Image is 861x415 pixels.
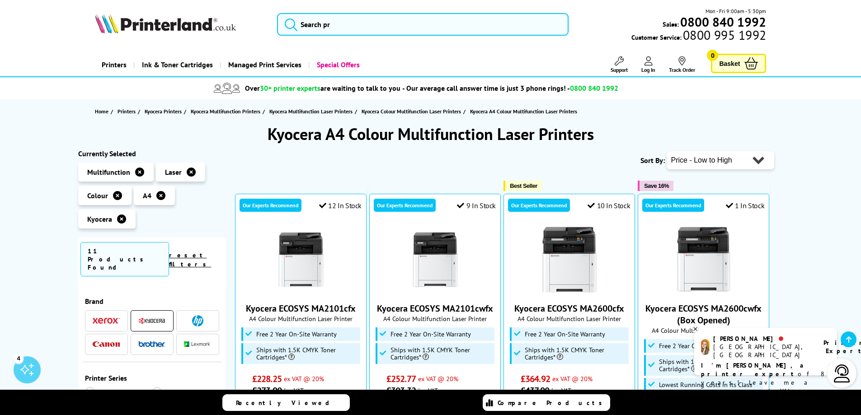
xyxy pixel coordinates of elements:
span: Ink & Toner Cartridges [142,53,213,76]
div: [PERSON_NAME] [713,335,812,343]
div: 12 In Stock [319,201,362,210]
a: Kyocera ECOSYS MA2101cwfx [401,286,469,295]
span: inc VAT [418,386,438,395]
span: Multifunction [87,168,130,177]
span: £437.90 [521,385,549,396]
img: Kyocera ECOSYS MA2101cfx [267,226,335,294]
span: Ships with 1.5K CMYK Toner Cartridges* [391,346,493,361]
span: inc VAT [284,386,304,395]
span: 11 Products Found [80,242,169,276]
a: Special Offers [308,53,367,76]
img: Lexmark [184,341,211,347]
a: Kyocera ECOSYS MA2600cfx [514,303,624,314]
h1: Kyocera A4 Colour Multifunction Laser Printers [78,123,783,145]
span: Printers [118,107,136,116]
a: Xerox [93,315,120,326]
input: Search pr [277,13,569,36]
span: Sort By: [640,156,665,165]
button: Best Seller [503,181,542,191]
span: Lowest Running Costs in its Class [659,381,752,388]
span: Colour [87,191,108,200]
span: Support [611,66,628,73]
a: HP [184,315,211,326]
span: 0 [707,50,718,61]
a: Kyocera ECOSYS MA2101cfx [246,303,356,314]
span: Free 2 Year On-Site Warranty [256,331,337,338]
span: Kyocera Colour Multifunction Laser Printers [362,107,461,116]
a: Kyocera Printers [145,107,184,116]
a: ECOSYS [85,387,152,397]
img: Kyocera ECOSYS MA2600cfx [536,226,603,294]
span: Customer Service: [631,31,766,42]
div: Our Experts Recommend [508,199,570,212]
span: Log In [641,66,655,73]
span: Printer Series [85,373,220,382]
a: Printers [95,53,133,76]
a: reset filters [169,251,211,268]
a: Support [611,56,628,73]
span: Laser [165,168,182,177]
div: 1 In Stock [726,201,765,210]
a: Home [95,107,111,116]
div: Our Experts Recommend [374,199,436,212]
span: Mon - Fri 9:00am - 5:30pm [706,7,766,15]
span: ex VAT @ 20% [284,374,324,383]
span: Ships with 1.5K CMYK Toner Cartridges* [659,358,761,373]
a: Kyocera Multifunction Printers [191,107,263,116]
img: Kyocera ECOSYS MA2600cwfx (Box Opened) [670,226,738,294]
span: Ships with 1.5K CMYK Toner Cartridges* [256,346,358,361]
span: ex VAT @ 20% [418,374,458,383]
span: Brand [85,297,220,306]
img: user-headset-light.svg [833,364,851,382]
span: £252.77 [386,373,416,385]
button: Save 16% [638,181,673,191]
span: Kyocera Multifunction Laser Printers [269,107,353,116]
img: Kyocera ECOSYS MA2101cwfx [401,226,469,294]
a: Printers [118,107,138,116]
a: Compare Products [483,394,610,411]
span: £364.92 [521,373,550,385]
a: Kyocera ECOSYS MA2600cwfx (Box Opened) [670,286,738,295]
span: A4 [143,191,151,200]
a: Kyocera ECOSYS MA2600cfx [536,286,603,295]
span: Kyocera Printers [145,107,182,116]
img: Canon [93,341,120,347]
span: Compare Products [498,399,607,407]
span: £273.90 [252,385,282,396]
a: Printerland Logo [95,14,266,35]
span: Free 2 Year On-Site Warranty [525,331,605,338]
a: Lexmark [184,339,211,350]
span: Free 2 Year On-Site Warranty [391,331,471,338]
img: Kyocera [138,317,165,324]
div: Currently Selected [78,149,226,158]
a: Kyocera Multifunction Laser Printers [269,107,355,116]
span: Kyocera A4 Colour Multifunction Laser Printers [470,108,577,115]
span: Free 2 Year On-Site Warranty [659,342,739,350]
span: £303.32 [386,385,416,396]
span: inc VAT [551,386,571,395]
span: Save 16% [644,182,669,189]
a: Kyocera ECOSYS MA2600cwfx (Box Opened) [645,303,762,326]
div: 9 In Stock [457,201,496,210]
span: Recently Viewed [236,399,339,407]
span: A4 Colour Multifunction Laser Printer [643,326,764,335]
a: Log In [641,56,655,73]
a: Basket 0 [711,54,766,73]
a: Kyocera [138,315,165,326]
a: Canon [93,339,120,350]
a: Recently Viewed [222,394,350,411]
span: £228.25 [252,373,282,385]
a: Managed Print Services [220,53,308,76]
a: Kyocera Colour Multifunction Laser Printers [362,107,463,116]
span: - Our average call answer time is just 3 phone rings! - [402,84,618,93]
img: amy-livechat.png [701,339,710,355]
a: Track Order [669,56,695,73]
div: Our Experts Recommend [240,199,301,212]
div: [GEOGRAPHIC_DATA], [GEOGRAPHIC_DATA] [713,343,812,359]
a: Kyocera ECOSYS MA2101cwfx [377,303,493,314]
a: Brother [138,339,165,350]
span: Kyocera [87,214,112,224]
span: Basket [719,57,740,70]
div: 4 [14,353,24,363]
b: I'm [PERSON_NAME], a printer expert [701,361,806,378]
